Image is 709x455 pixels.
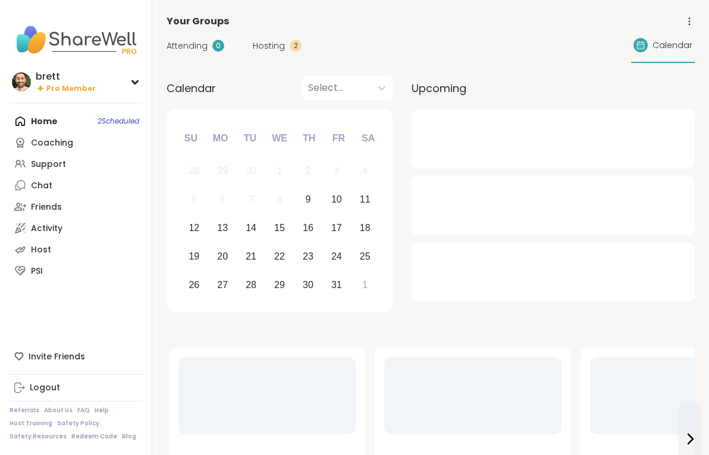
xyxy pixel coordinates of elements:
div: Not available Tuesday, October 7th, 2025 [239,187,264,213]
div: 1 [362,277,368,293]
div: Choose Tuesday, October 21st, 2025 [239,244,264,269]
div: 31 [331,277,342,293]
div: 1 [277,163,283,179]
div: 16 [303,220,313,236]
div: Not available Saturday, October 4th, 2025 [352,159,378,184]
div: 28 [189,163,199,179]
div: Choose Saturday, October 11th, 2025 [352,187,378,213]
div: Not available Thursday, October 2nd, 2025 [296,159,321,184]
div: 8 [277,191,283,207]
span: Pro Member [46,84,96,94]
div: Choose Wednesday, October 29th, 2025 [267,272,293,298]
div: Sa [355,125,381,151]
a: Blog [122,432,136,441]
div: 20 [217,248,228,264]
div: 5 [192,191,197,207]
div: 30 [303,277,313,293]
div: 22 [274,248,285,264]
div: Not available Tuesday, September 30th, 2025 [239,159,264,184]
div: Mo [207,125,233,151]
a: About Us [44,406,73,415]
div: Coaching [31,137,73,149]
div: Support [31,159,66,170]
a: PSI [10,260,142,282]
img: brett [12,72,31,91]
div: Choose Monday, October 20th, 2025 [210,244,236,269]
div: 17 [331,220,342,236]
div: Th [296,125,322,151]
div: 10 [331,191,342,207]
div: Choose Sunday, October 26th, 2025 [181,272,207,298]
a: Safety Policy [57,419,99,428]
a: Coaching [10,132,142,153]
div: 7 [249,191,254,207]
div: Fr [325,125,352,151]
a: Safety Resources [10,432,67,441]
div: Choose Thursday, October 9th, 2025 [296,187,321,213]
div: 23 [303,248,313,264]
div: 28 [246,277,256,293]
a: Support [10,153,142,175]
div: Chat [31,180,52,192]
div: 2 [290,40,302,52]
a: Friends [10,196,142,217]
span: Hosting [253,40,285,52]
div: Choose Wednesday, October 22nd, 2025 [267,244,293,269]
div: Logout [30,382,60,394]
img: ShareWell Nav Logo [10,19,142,61]
div: 6 [220,191,225,207]
div: 19 [189,248,199,264]
div: Choose Saturday, October 25th, 2025 [352,244,378,269]
div: Not available Monday, October 6th, 2025 [210,187,236,213]
div: 25 [360,248,371,264]
div: 3 [334,163,339,179]
div: Choose Saturday, November 1st, 2025 [352,272,378,298]
div: Not available Wednesday, October 8th, 2025 [267,187,293,213]
div: 24 [331,248,342,264]
div: We [266,125,293,151]
div: Choose Friday, October 31st, 2025 [324,272,349,298]
div: 21 [246,248,256,264]
div: Su [178,125,204,151]
div: 29 [274,277,285,293]
div: Choose Friday, October 24th, 2025 [324,244,349,269]
div: Choose Tuesday, October 28th, 2025 [239,272,264,298]
div: 27 [217,277,228,293]
div: Choose Saturday, October 18th, 2025 [352,216,378,241]
span: Calendar [652,39,692,52]
div: Not available Monday, September 29th, 2025 [210,159,236,184]
div: 15 [274,220,285,236]
div: Choose Monday, October 13th, 2025 [210,216,236,241]
div: PSI [31,266,43,277]
a: FAQ [77,406,90,415]
span: Attending [167,40,208,52]
div: Not available Sunday, October 5th, 2025 [181,187,207,213]
div: Choose Sunday, October 19th, 2025 [181,244,207,269]
div: Choose Monday, October 27th, 2025 [210,272,236,298]
a: Chat [10,175,142,196]
div: Choose Thursday, October 23rd, 2025 [296,244,321,269]
div: Activity [31,223,62,235]
div: 12 [189,220,199,236]
div: Not available Friday, October 3rd, 2025 [324,159,349,184]
div: Choose Tuesday, October 14th, 2025 [239,216,264,241]
a: Help [95,406,109,415]
div: 30 [246,163,256,179]
div: 9 [305,191,310,207]
a: Activity [10,217,142,239]
div: Friends [31,201,62,213]
a: Logout [10,377,142,399]
a: Host Training [10,419,52,428]
a: Redeem Code [71,432,117,441]
div: 0 [212,40,224,52]
div: month 2025-10 [180,157,379,299]
div: Host [31,244,51,256]
span: Your Groups [167,14,229,29]
a: Host [10,239,142,260]
div: Choose Wednesday, October 15th, 2025 [267,216,293,241]
div: Not available Wednesday, October 1st, 2025 [267,159,293,184]
div: 18 [360,220,371,236]
a: Referrals [10,406,39,415]
span: Upcoming [412,80,466,96]
div: Choose Thursday, October 30th, 2025 [296,272,321,298]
